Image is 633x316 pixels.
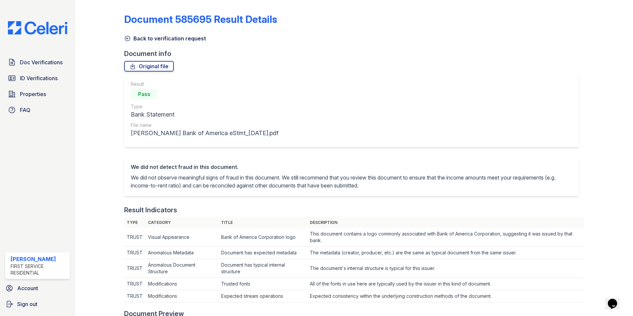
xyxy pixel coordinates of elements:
span: ID Verifications [20,74,58,82]
td: Bank of America Corporation logo [219,228,307,247]
a: Document 585695 Result Details [124,13,277,25]
td: Expected consistency within the underlying construction methods of the document. [307,290,584,302]
td: Trusted fonts [219,278,307,290]
div: Type [131,103,278,110]
img: CE_Logo_Blue-a8612792a0a2168367f1c8372b55b34899dd931a85d93a1a3d3e32e68fde9ad4.png [3,21,73,34]
td: Anomalous Metadata [145,247,219,259]
td: All of the fonts in use here are typically used by the issuer in this kind of document. [307,278,584,290]
td: Anomalous Document Structure [145,259,219,278]
a: Original file [124,61,174,72]
a: Back to verification request [124,34,206,42]
div: Bank Statement [131,110,278,119]
td: Expected stream operations [219,290,307,302]
span: Sign out [17,300,37,308]
a: Account [3,282,73,295]
a: Doc Verifications [5,56,70,69]
div: First Service Residential [11,263,67,276]
td: Modifications [145,278,219,290]
td: TRUST [124,247,145,259]
td: TRUST [124,278,145,290]
td: Document has expected metadata [219,247,307,259]
div: [PERSON_NAME] [11,255,67,263]
td: The metadata (creator, producer, etc.) are the same as typical document from the same issuer. [307,247,584,259]
td: TRUST [124,259,145,278]
td: Modifications [145,290,219,302]
div: Result Indicators [124,205,177,215]
td: TRUST [124,290,145,302]
a: Sign out [3,297,73,311]
span: Properties [20,90,46,98]
div: [PERSON_NAME] Bank of America eStmt_[DATE].pdf [131,129,278,138]
td: The document's internal structure is typical for this issuer. [307,259,584,278]
a: FAQ [5,103,70,117]
th: Type [124,217,145,228]
div: Document info [124,49,584,58]
td: This document contains a logo commonly associated with Bank of America Corporation, suggesting it... [307,228,584,247]
div: File name [131,122,278,129]
span: Doc Verifications [20,58,63,66]
td: TRUST [124,228,145,247]
div: Pass [131,89,157,99]
th: Description [307,217,584,228]
td: Document has typical internal structure [219,259,307,278]
a: ID Verifications [5,72,70,85]
th: Title [219,217,307,228]
iframe: chat widget [605,290,626,309]
p: We did not observe meaningful signs of fraud in this document. We still recommend that you review... [131,174,572,189]
span: FAQ [20,106,30,114]
th: Category [145,217,219,228]
td: Visual Appearance [145,228,219,247]
div: We did not detect fraud in this document. [131,163,572,171]
div: Result [131,81,278,87]
span: Account [17,284,38,292]
a: Properties [5,87,70,101]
